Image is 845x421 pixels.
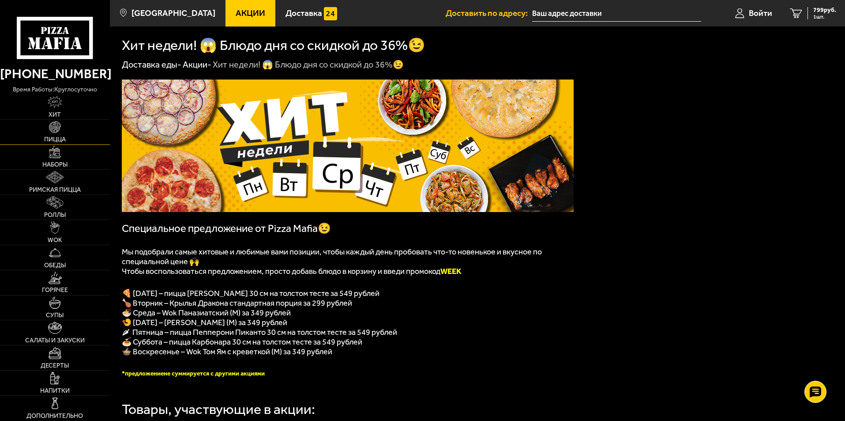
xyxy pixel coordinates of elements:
span: Чтобы воспользоваться предложением, просто добавь блюдо в корзину и введи промокод [122,266,462,276]
span: Десерты [41,363,69,369]
span: 🌶 Пятница – пицца Пепперони Пиканто 30 см на толстом тесте за 549 рублей [122,327,397,337]
span: Наборы [42,162,68,168]
a: Доставка еды- [122,59,181,70]
img: 1024x1024 [122,80,574,212]
span: 🍤 [DATE] – [PERSON_NAME] (M) за 349 рублей [122,318,287,327]
img: 15daf4d41897b9f0e9f617042186c801.svg [324,7,337,20]
span: Салаты и закуски [25,338,85,344]
span: Горячее [42,287,68,293]
a: Акции- [183,59,211,70]
span: не суммируется с другими акциями [164,370,265,377]
span: [GEOGRAPHIC_DATA] [131,9,215,17]
input: Ваш адрес доставки [532,5,701,22]
span: 🍗 Вторник – Крылья Дракона стандартная порция за 299 рублей [122,298,352,308]
div: Хит недели! 😱 Блюдо дня со скидкой до 36%😉 [213,59,404,71]
span: Специальное предложение от Pizza Mafia😉 [122,222,331,235]
span: Мы подобрали самые хитовые и любимые вами позиции, чтобы каждый день пробовать что-то новенькое и... [122,247,542,266]
span: Хит [49,112,61,118]
div: Товары, участвующие в акции: [122,402,315,417]
span: Войти [749,9,772,17]
span: 🍕 [DATE] – пицца [PERSON_NAME] 30 см на толстом тесте за 549 рублей [122,288,379,298]
span: Пицца [44,137,66,143]
span: *предложение [122,370,164,377]
h1: Хит недели! 😱 Блюдо дня со скидкой до 36%😉 [122,38,425,53]
b: WEEK [440,266,462,276]
span: 🍝 Суббота – пицца Карбонара 30 см на толстом тесте за 549 рублей [122,337,362,347]
span: WOK [48,237,62,243]
span: Супы [46,312,64,319]
span: 799 руб. [813,7,836,13]
span: Римская пицца [29,187,81,193]
span: Доставка [285,9,322,17]
span: 🍜 Среда – Wok Паназиатский (M) за 349 рублей [122,308,291,318]
span: Доставить по адресу: [446,9,532,17]
span: 🍲 Воскресенье – Wok Том Ям с креветкой (M) за 349 рублей [122,347,332,357]
span: 1 шт. [813,14,836,19]
span: Акции [236,9,265,17]
span: Напитки [40,388,70,394]
span: Роллы [44,212,66,218]
span: Дополнительно [26,413,83,419]
span: Обеды [44,262,66,269]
